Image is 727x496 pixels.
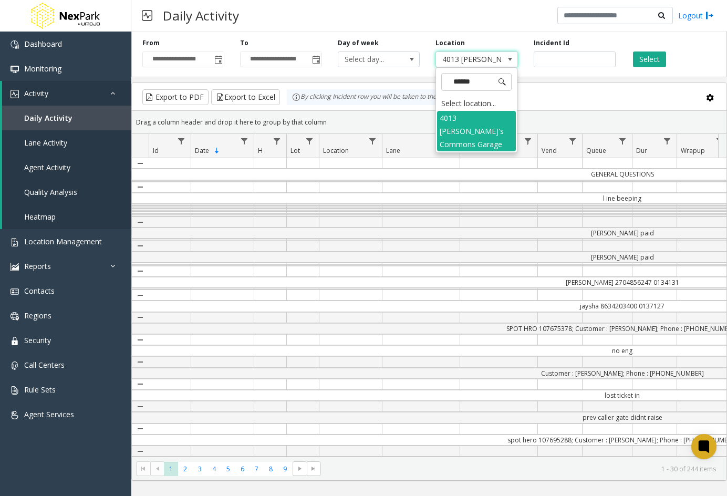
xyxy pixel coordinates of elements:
span: Contacts [24,286,55,296]
span: H [258,146,263,155]
a: Collapse Details [132,330,149,349]
a: Id Filter Menu [174,134,189,148]
a: Issue Filter Menu [521,134,535,148]
span: Sortable [213,147,221,155]
span: Toggle popup [212,52,224,67]
span: Toggle popup [310,52,321,67]
label: Incident Id [534,38,569,48]
a: Heatmap [2,204,131,229]
span: Id [153,146,159,155]
a: Date Filter Menu [237,134,252,148]
div: Data table [132,134,726,457]
a: Queue Filter Menu [616,134,630,148]
a: Collapse Details [132,236,149,255]
span: Heatmap [24,212,56,222]
img: 'icon' [11,337,19,345]
img: pageIcon [142,3,152,28]
span: Go to the last page [309,464,318,473]
a: Collapse Details [132,154,149,172]
img: 'icon' [11,40,19,49]
span: Page 2 [178,462,192,476]
img: 'icon' [11,411,19,419]
button: Export to PDF [142,89,209,105]
kendo-pager-info: 1 - 30 of 244 items [327,464,716,473]
span: Rule Sets [24,385,56,395]
span: Call Centers [24,360,65,370]
span: Lane Activity [24,138,67,148]
a: Daily Activity [2,106,131,130]
img: 'icon' [11,65,19,74]
label: From [142,38,160,48]
span: Vend [542,146,557,155]
span: Page 7 [250,462,264,476]
div: Select location... [437,96,516,111]
span: Monitoring [24,64,61,74]
span: Page 6 [235,462,250,476]
a: Collapse Details [132,375,149,394]
a: Location Filter Menu [366,134,380,148]
div: By clicking Incident row you will be taken to the incident details page. [287,89,505,105]
label: Location [435,38,465,48]
a: Logout [678,10,714,21]
span: Select day... [338,52,403,67]
span: Lot [290,146,300,155]
span: Page 4 [207,462,221,476]
img: 'icon' [11,361,19,370]
a: Collapse Details [132,397,149,416]
span: Wrapup [681,146,705,155]
a: Lane Activity [2,130,131,155]
span: Location Management [24,236,102,246]
span: 4013 [PERSON_NAME]'s Commons Garage [436,52,501,67]
a: Agent Activity [2,155,131,180]
a: Wrapup Filter Menu [713,134,727,148]
span: Dashboard [24,39,62,49]
span: Go to the next page [293,461,307,476]
a: Collapse Details [132,353,149,371]
span: Go to the last page [307,461,321,476]
span: Reports [24,261,51,271]
a: Collapse Details [132,308,149,327]
span: Queue [586,146,606,155]
a: Collapse Details [132,178,149,197]
span: Regions [24,311,51,321]
img: 'icon' [11,90,19,98]
div: Drag a column header and drop it here to group by that column [132,113,726,131]
img: 'icon' [11,312,19,321]
span: Security [24,335,51,345]
span: Page 1 [164,462,178,476]
span: Agent Activity [24,162,70,172]
span: Date [195,146,209,155]
span: Page 8 [264,462,278,476]
span: Page 5 [221,462,235,476]
span: Dur [636,146,647,155]
a: Dur Filter Menu [660,134,674,148]
label: Day of week [338,38,379,48]
li: 4013 [PERSON_NAME]'s Commons Garage [437,111,516,152]
a: Activity [2,81,131,106]
img: 'icon' [11,238,19,246]
a: Collapse Details [132,262,149,281]
img: 'icon' [11,263,19,271]
a: Collapse Details [132,286,149,304]
a: Collapse Details [132,213,149,231]
a: Lot Filter Menu [303,134,317,148]
a: H Filter Menu [270,134,284,148]
span: Lane [386,146,400,155]
span: Activity [24,88,48,98]
a: Collapse Details [132,420,149,438]
span: Page 9 [278,462,292,476]
span: Quality Analysis [24,187,77,197]
button: Export to Excel [211,89,280,105]
label: To [240,38,248,48]
img: 'icon' [11,287,19,296]
span: Agent Services [24,409,74,419]
h3: Daily Activity [158,3,244,28]
span: Page 3 [193,462,207,476]
a: Quality Analysis [2,180,131,204]
span: Daily Activity [24,113,72,123]
span: Location [323,146,349,155]
a: Collapse Details [132,442,149,460]
span: Go to the next page [296,464,304,473]
button: Select [633,51,666,67]
a: Vend Filter Menu [566,134,580,148]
